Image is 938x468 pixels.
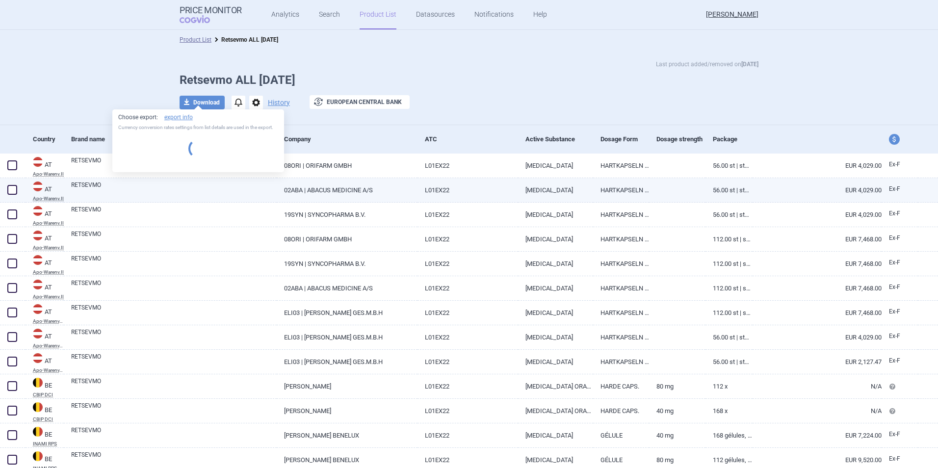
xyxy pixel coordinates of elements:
[26,230,64,250] a: ATATApo-Warenv.II
[753,227,882,251] a: EUR 7,468.00
[26,352,64,373] a: ATATApo-Warenv.III
[33,255,43,265] img: Austria
[593,276,650,300] a: HARTKAPSELN 80MG
[889,455,900,462] span: Ex-factory price
[705,276,753,300] a: 112.00 ST | Stück
[417,399,518,423] a: L01EX22
[33,417,64,422] abbr: CBIP DCI — Belgian Center for Pharmacotherapeutic Information (CBIP)
[882,427,918,442] a: Ex-F
[518,301,593,325] a: [MEDICAL_DATA]
[33,294,64,299] abbr: Apo-Warenv.II — Apothekerverlag Warenverzeichnis. Online database developed by the Österreichisch...
[882,452,918,467] a: Ex-F
[33,319,64,324] abbr: Apo-Warenv.III — Apothekerverlag Warenverzeichnis. Online database developed by the Österreichisc...
[277,301,417,325] a: ELI03 | [PERSON_NAME] GES.M.B.H
[753,178,882,202] a: EUR 4,029.00
[417,252,518,276] a: L01EX22
[753,325,882,349] a: EUR 4,029.00
[741,61,758,68] strong: [DATE]
[713,127,753,151] div: Package
[882,231,918,246] a: Ex-F
[417,154,518,178] a: L01EX22
[593,325,650,349] a: HARTKAPSELN 80MG
[26,328,64,348] a: ATATApo-Warenv.III
[753,350,882,374] a: EUR 2,127.47
[889,357,900,364] span: Ex-factory price
[26,426,64,446] a: BEBEINAMI RPS
[705,325,753,349] a: 56.00 ST | Stück
[71,401,277,419] a: RETSEVMO
[26,254,64,275] a: ATATApo-Warenv.II
[26,377,64,397] a: BEBECBIP DCI
[180,96,225,109] button: Download
[656,59,758,69] p: Last product added/removed on
[221,36,278,43] strong: Retsevmo ALL [DATE]
[180,5,242,24] a: Price MonitorCOGVIO
[593,154,650,178] a: HARTKAPSELN 80MG
[518,325,593,349] a: [MEDICAL_DATA]
[71,450,277,468] a: RETSEVMO
[753,374,882,398] a: N/A
[753,203,882,227] a: EUR 4,029.00
[705,374,753,398] a: 112 x
[417,301,518,325] a: L01EX22
[33,368,64,373] abbr: Apo-Warenv.III — Apothekerverlag Warenverzeichnis. Online database developed by the Österreichisc...
[33,182,43,191] img: Austria
[33,329,43,338] img: Austria
[753,423,882,447] a: EUR 7,224.00
[882,182,918,197] a: Ex-F
[518,203,593,227] a: [MEDICAL_DATA]
[310,95,410,109] button: European Central Bank
[417,374,518,398] a: L01EX22
[33,280,43,289] img: Austria
[26,181,64,201] a: ATATApo-Warenv.II
[705,423,753,447] a: 168 gélules, 40 mg
[277,178,417,202] a: 02ABA | ABACUS MEDICINE A/S
[593,252,650,276] a: HARTKAPSELN 80MG
[889,308,900,315] span: Ex-factory price
[33,402,43,412] img: Belgium
[26,205,64,226] a: ATATApo-Warenv.II
[882,256,918,270] a: Ex-F
[705,301,753,325] a: 112.00 ST | Stück
[33,245,64,250] abbr: Apo-Warenv.II — Apothekerverlag Warenverzeichnis. Online database developed by the Österreichisch...
[593,203,650,227] a: HARTKAPSELN 80MG
[753,276,882,300] a: EUR 7,468.00
[180,35,211,45] li: Product List
[71,279,277,296] a: RETSEVMO
[71,127,277,151] div: Brand name
[882,329,918,344] a: Ex-F
[33,196,64,201] abbr: Apo-Warenv.II — Apothekerverlag Warenverzeichnis. Online database developed by the Österreichisch...
[33,304,43,314] img: Austria
[705,252,753,276] a: 112.00 ST | Stück
[211,35,278,45] li: Retsevmo ALL 2025-08-11
[268,99,290,106] button: History
[518,374,593,398] a: [MEDICAL_DATA] ORAAL 80 MG
[277,374,417,398] a: [PERSON_NAME]
[71,205,277,223] a: RETSEVMO
[593,374,650,398] a: HARDE CAPS.
[593,423,650,447] a: GÉLULE
[649,399,705,423] a: 40 mg
[33,392,64,397] abbr: CBIP DCI — Belgian Center for Pharmacotherapeutic Information (CBIP)
[705,350,753,374] a: 56.00 ST | Stück
[753,154,882,178] a: EUR 4,029.00
[33,157,43,167] img: Austria
[277,325,417,349] a: ELI03 | [PERSON_NAME] GES.M.B.H
[882,157,918,172] a: Ex-F
[889,284,900,290] span: Ex-factory price
[33,206,43,216] img: Austria
[882,354,918,368] a: Ex-F
[71,377,277,394] a: RETSEVMO
[164,113,193,122] a: export info
[889,210,900,217] span: Ex-factory price
[277,276,417,300] a: 02ABA | ABACUS MEDICINE A/S
[889,234,900,241] span: Ex-factory price
[277,399,417,423] a: [PERSON_NAME]
[417,423,518,447] a: L01EX22
[518,252,593,276] a: [MEDICAL_DATA]
[118,124,279,131] p: Currency conversion rates settings from list details are used in the export.
[656,127,705,151] div: Dosage strength
[277,252,417,276] a: 19SYN | SYNCOPHARMA B.V.
[889,333,900,339] span: Ex-factory price
[518,178,593,202] a: [MEDICAL_DATA]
